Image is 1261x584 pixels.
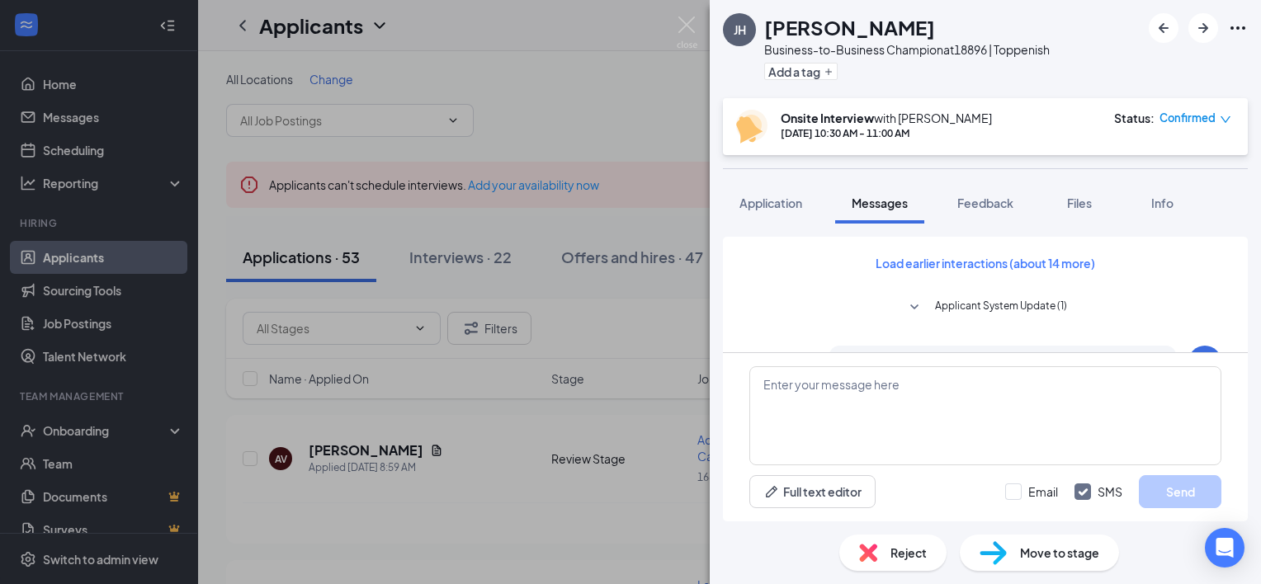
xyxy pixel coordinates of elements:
[1139,475,1221,508] button: Send
[1067,195,1092,210] span: Files
[957,195,1013,210] span: Feedback
[824,67,834,77] svg: Plus
[781,126,992,140] div: [DATE] 10:30 AM - 11:00 AM
[904,298,924,318] svg: SmallChevronDown
[1228,18,1248,38] svg: Ellipses
[781,111,874,125] b: Onsite Interview
[739,195,802,210] span: Application
[1205,528,1244,568] div: Open Intercom Messenger
[1020,544,1099,562] span: Move to stage
[1149,13,1178,43] button: ArrowLeftNew
[1154,18,1174,38] svg: ArrowLeftNew
[890,544,927,562] span: Reject
[1151,195,1174,210] span: Info
[763,483,780,500] svg: Pen
[749,475,876,508] button: Full text editorPen
[935,298,1067,318] span: Applicant System Update (1)
[1193,18,1213,38] svg: ArrowRight
[764,63,838,80] button: PlusAdd a tag
[734,21,746,38] div: JH
[904,298,1067,318] button: SmallChevronDownApplicant System Update (1)
[1188,13,1218,43] button: ArrowRight
[1114,110,1155,126] div: Status :
[764,41,1050,58] div: Business-to-Business Champion at 18896 | Toppenish
[781,110,992,126] div: with [PERSON_NAME]
[862,250,1109,276] button: Load earlier interactions (about 14 more)
[764,13,935,41] h1: [PERSON_NAME]
[852,195,908,210] span: Messages
[1159,110,1216,126] span: Confirmed
[1220,114,1231,125] span: down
